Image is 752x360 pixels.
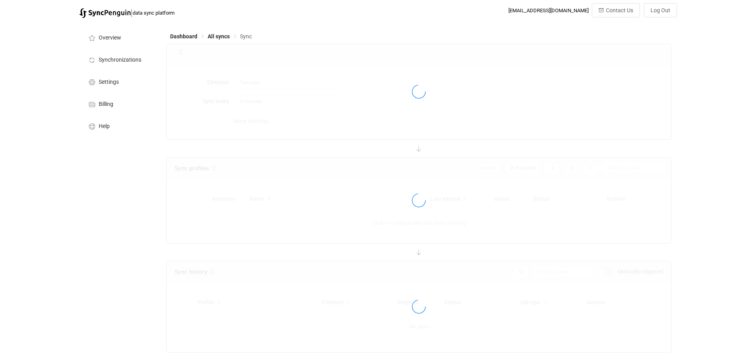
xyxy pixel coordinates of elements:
[99,57,141,63] span: Synchronizations
[79,92,158,115] a: Billing
[133,10,174,16] span: data sync platform
[79,7,174,18] a: |data sync platform
[651,7,670,13] span: Log Out
[240,33,252,40] span: Sync
[99,101,113,107] span: Billing
[170,34,252,39] div: Breadcrumb
[79,8,131,18] img: syncpenguin.svg
[508,8,589,13] div: [EMAIL_ADDRESS][DOMAIN_NAME]
[592,3,640,17] button: Contact Us
[79,48,158,70] a: Synchronizations
[79,115,158,137] a: Help
[644,3,677,17] button: Log Out
[170,33,197,40] span: Dashboard
[606,7,633,13] span: Contact Us
[99,79,119,85] span: Settings
[79,26,158,48] a: Overview
[131,7,133,18] span: |
[99,35,121,41] span: Overview
[99,123,110,130] span: Help
[79,70,158,92] a: Settings
[208,33,230,40] span: All syncs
